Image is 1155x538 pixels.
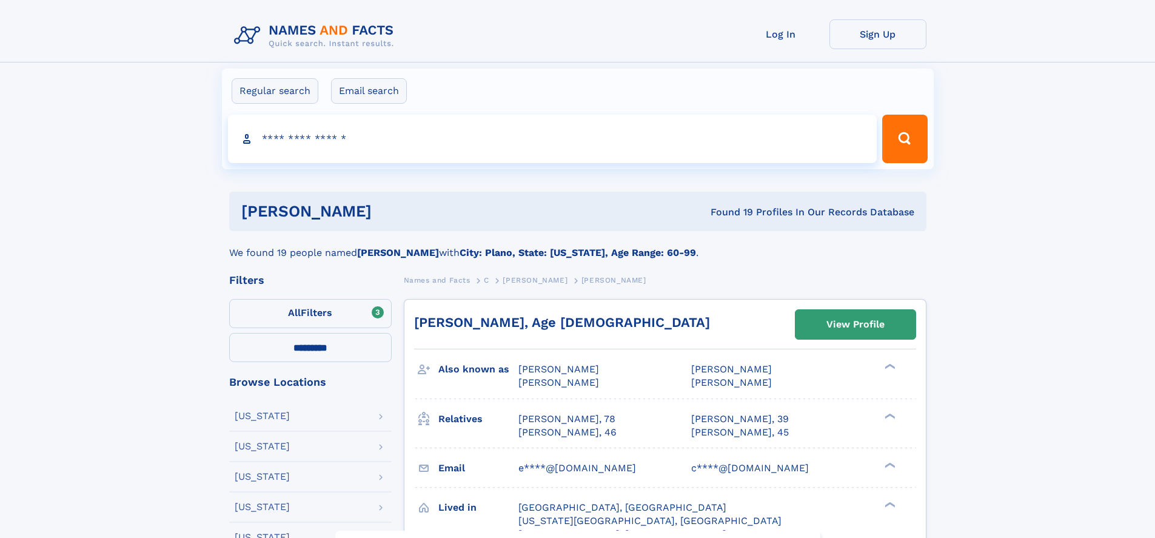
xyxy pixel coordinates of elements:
div: [US_STATE] [235,472,290,482]
span: C [484,276,489,284]
div: Browse Locations [229,377,392,388]
a: [PERSON_NAME], 45 [691,426,789,439]
a: [PERSON_NAME], 39 [691,412,789,426]
img: Logo Names and Facts [229,19,404,52]
a: C [484,272,489,287]
a: Sign Up [829,19,926,49]
div: Filters [229,275,392,286]
div: ❯ [882,500,896,508]
a: Log In [732,19,829,49]
span: [PERSON_NAME] [518,363,599,375]
div: We found 19 people named with . [229,231,926,260]
h1: [PERSON_NAME] [241,204,541,219]
div: [US_STATE] [235,442,290,451]
h3: Email [438,458,518,479]
a: [PERSON_NAME], Age [DEMOGRAPHIC_DATA] [414,315,710,330]
a: [PERSON_NAME], 78 [518,412,615,426]
span: All [288,307,301,318]
label: Filters [229,299,392,328]
h3: Relatives [438,409,518,429]
div: ❯ [882,461,896,469]
span: [PERSON_NAME] [581,276,646,284]
span: [GEOGRAPHIC_DATA], [GEOGRAPHIC_DATA] [518,502,726,513]
a: Names and Facts [404,272,470,287]
span: [PERSON_NAME] [503,276,567,284]
h3: Also known as [438,359,518,380]
div: ❯ [882,363,896,371]
a: [PERSON_NAME], 46 [518,426,617,439]
h3: Lived in [438,497,518,518]
label: Regular search [232,78,318,104]
a: [PERSON_NAME] [503,272,567,287]
span: [PERSON_NAME] [518,377,599,388]
b: [PERSON_NAME] [357,247,439,258]
span: [PERSON_NAME] [691,377,772,388]
button: Search Button [882,115,927,163]
input: search input [228,115,877,163]
span: [PERSON_NAME] [691,363,772,375]
label: Email search [331,78,407,104]
div: View Profile [826,311,885,338]
span: [US_STATE][GEOGRAPHIC_DATA], [GEOGRAPHIC_DATA] [518,515,782,526]
div: ❯ [882,412,896,420]
a: View Profile [795,310,916,339]
div: Found 19 Profiles In Our Records Database [541,206,914,219]
div: [US_STATE] [235,502,290,512]
div: [US_STATE] [235,411,290,421]
b: City: Plano, State: [US_STATE], Age Range: 60-99 [460,247,696,258]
